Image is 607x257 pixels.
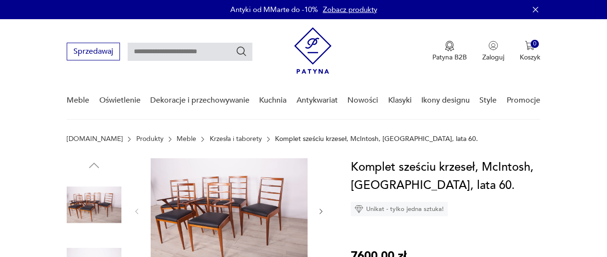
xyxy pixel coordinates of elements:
button: 0Koszyk [520,41,540,62]
a: Nowości [347,82,378,119]
img: Ikona diamentu [355,205,363,213]
button: Szukaj [236,46,247,57]
button: Patyna B2B [432,41,467,62]
div: 0 [531,40,539,48]
p: Antyki od MMarte do -10% [230,5,318,14]
a: [DOMAIN_NAME] [67,135,123,143]
a: Klasyki [388,82,412,119]
a: Ikona medaluPatyna B2B [432,41,467,62]
a: Oświetlenie [99,82,141,119]
p: Koszyk [520,53,540,62]
img: Zdjęcie produktu Komplet sześciu krzeseł, McIntosh, Wielka Brytania, lata 60. [67,177,121,232]
h1: Komplet sześciu krzeseł, McIntosh, [GEOGRAPHIC_DATA], lata 60. [351,158,540,195]
div: Unikat - tylko jedna sztuka! [351,202,448,216]
a: Meble [177,135,196,143]
a: Style [479,82,497,119]
a: Zobacz produkty [323,5,377,14]
img: Ikonka użytkownika [488,41,498,50]
a: Dekoracje i przechowywanie [150,82,250,119]
a: Ikony designu [421,82,470,119]
img: Patyna - sklep z meblami i dekoracjami vintage [294,27,332,74]
img: Ikona medalu [445,41,454,51]
a: Krzesła i taborety [210,135,262,143]
a: Kuchnia [259,82,286,119]
p: Patyna B2B [432,53,467,62]
button: Zaloguj [482,41,504,62]
img: Ikona koszyka [525,41,535,50]
a: Meble [67,82,89,119]
a: Antykwariat [297,82,338,119]
p: Komplet sześciu krzeseł, McIntosh, [GEOGRAPHIC_DATA], lata 60. [275,135,478,143]
button: Sprzedawaj [67,43,120,60]
a: Sprzedawaj [67,49,120,56]
a: Promocje [507,82,540,119]
a: Produkty [136,135,164,143]
p: Zaloguj [482,53,504,62]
